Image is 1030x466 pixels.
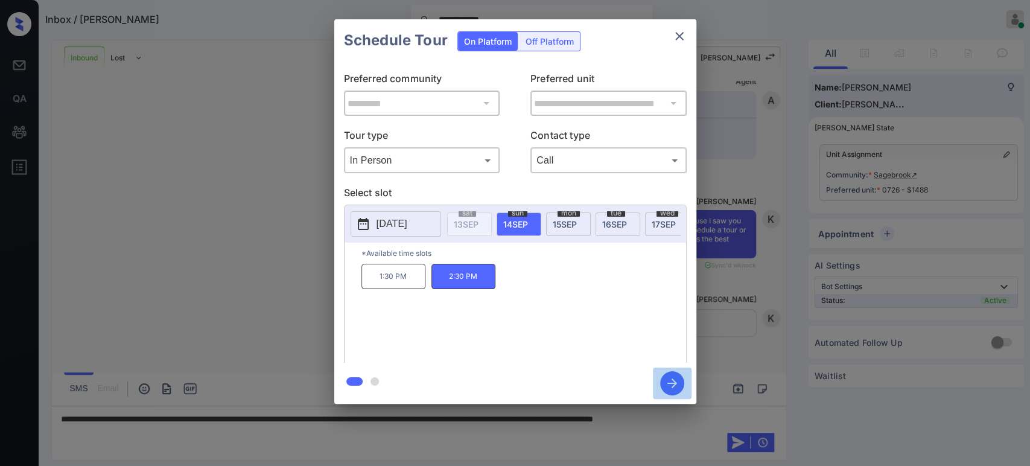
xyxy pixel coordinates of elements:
button: [DATE] [351,211,441,237]
span: wed [656,209,678,217]
p: Preferred unit [530,71,687,91]
p: Contact type [530,128,687,147]
div: Off Platform [520,32,580,51]
span: sun [508,209,527,217]
div: In Person [347,150,497,170]
div: date-select [546,212,591,236]
h2: Schedule Tour [334,19,457,62]
button: close [667,24,691,48]
span: tue [607,209,625,217]
span: 17 SEP [652,219,676,229]
div: date-select [497,212,541,236]
span: 16 SEP [602,219,627,229]
div: date-select [645,212,690,236]
div: On Platform [458,32,518,51]
span: mon [558,209,580,217]
p: [DATE] [377,217,407,231]
span: 15 SEP [553,219,577,229]
p: 2:30 PM [431,264,495,289]
p: *Available time slots [361,243,686,264]
button: btn-next [653,368,691,399]
p: Select slot [344,185,687,205]
div: Call [533,150,684,170]
p: 1:30 PM [361,264,425,289]
p: Tour type [344,128,500,147]
div: date-select [596,212,640,236]
p: Preferred community [344,71,500,91]
span: 14 SEP [503,219,528,229]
